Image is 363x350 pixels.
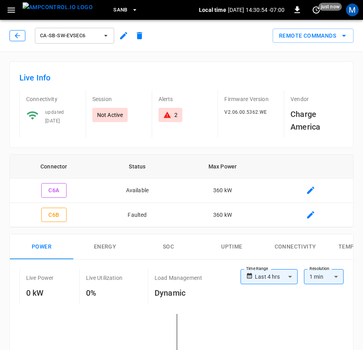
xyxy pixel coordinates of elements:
p: Vendor [290,95,344,103]
table: connector table [10,155,353,227]
th: Max Power [177,155,268,178]
p: Firmware Version [224,95,277,103]
h6: 0% [86,287,122,299]
h6: 0 kW [26,287,54,299]
div: Last 4 hrs [255,269,298,284]
h6: Live Info [19,71,344,84]
button: Energy [73,234,137,260]
button: Connectivity [264,234,327,260]
div: 2 [174,111,178,119]
button: SOC [137,234,200,260]
button: Remote Commands [273,29,353,43]
span: ca-sb-sw-evseC6 [40,31,99,40]
div: profile-icon [346,4,359,16]
span: SanB [113,6,128,15]
button: Power [10,234,73,260]
button: set refresh interval [310,4,323,16]
label: Time Range [246,266,268,272]
p: Live Utilization [86,274,122,282]
td: 360 kW [177,178,268,203]
p: Live Power [26,274,54,282]
label: Resolution [310,266,329,272]
td: Faulted [98,203,177,228]
th: Status [98,155,177,178]
div: 1 min [304,269,344,284]
p: Alerts [159,95,212,103]
p: Session [92,95,145,103]
button: ca-sb-sw-evseC6 [35,28,114,44]
button: Uptime [200,234,264,260]
span: V2.06.00.5362.WE [224,109,267,115]
button: SanB [110,2,141,18]
button: C6B [41,208,67,222]
span: updated [DATE] [45,109,64,124]
img: ampcontrol.io logo [23,2,93,12]
td: Available [98,178,177,203]
h6: Dynamic [155,287,202,299]
td: 360 kW [177,203,268,228]
p: Connectivity [26,95,79,103]
span: just now [319,3,342,11]
p: Load Management [155,274,202,282]
div: remote commands options [273,29,353,43]
p: [DATE] 14:30:54 -07:00 [228,6,285,14]
th: Connector [10,155,98,178]
p: Not Active [97,111,123,119]
button: C6A [41,183,67,198]
h6: Charge America [290,108,344,133]
p: Local time [199,6,226,14]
